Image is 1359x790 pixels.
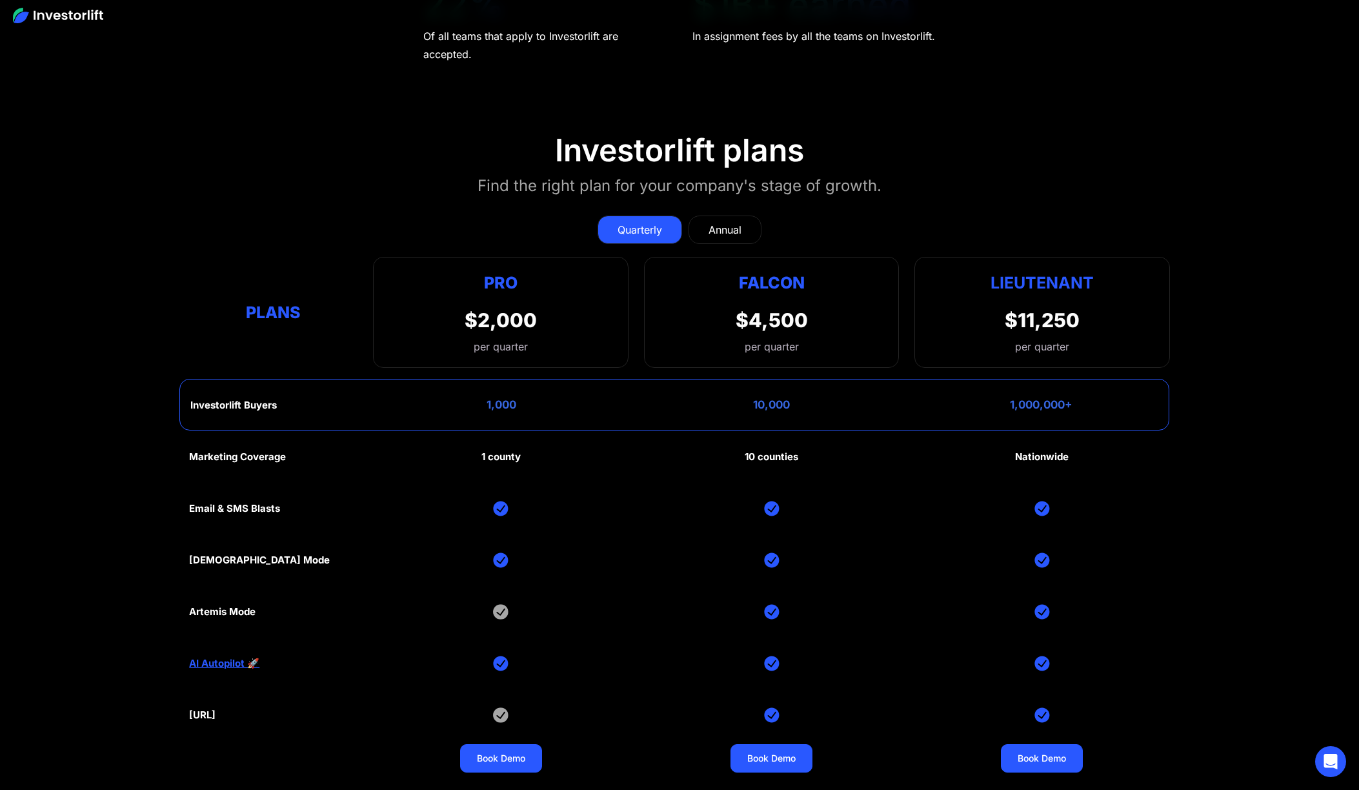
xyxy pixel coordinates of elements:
[1010,398,1072,411] div: 1,000,000+
[1015,339,1069,354] div: per quarter
[1001,744,1083,773] a: Book Demo
[465,270,537,296] div: Pro
[423,27,668,63] div: Of all teams that apply to Investorlift are accepted.
[991,273,1094,292] strong: Lieutenant
[189,709,216,721] div: [URL]
[618,222,662,238] div: Quarterly
[730,744,812,773] a: Book Demo
[189,554,330,566] div: [DEMOGRAPHIC_DATA] Mode
[487,398,516,411] div: 1,000
[190,400,277,411] div: Investorlift Buyers
[189,503,280,514] div: Email & SMS Blasts
[189,658,259,669] a: AI Autopilot 🚀
[745,339,799,354] div: per quarter
[189,606,256,618] div: Artemis Mode
[460,744,542,773] a: Book Demo
[465,339,537,354] div: per quarter
[745,451,798,463] div: 10 counties
[1015,451,1069,463] div: Nationwide
[709,222,741,238] div: Annual
[1005,309,1080,332] div: $11,250
[753,398,790,411] div: 10,000
[478,174,881,197] div: Find the right plan for your company's stage of growth.
[189,451,286,463] div: Marketing Coverage
[736,309,808,332] div: $4,500
[189,299,357,325] div: Plans
[739,270,805,296] div: Falcon
[555,132,804,169] div: Investorlift plans
[481,451,521,463] div: 1 county
[1315,746,1346,777] div: Open Intercom Messenger
[465,309,537,332] div: $2,000
[692,27,935,45] div: In assignment fees by all the teams on Investorlift.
